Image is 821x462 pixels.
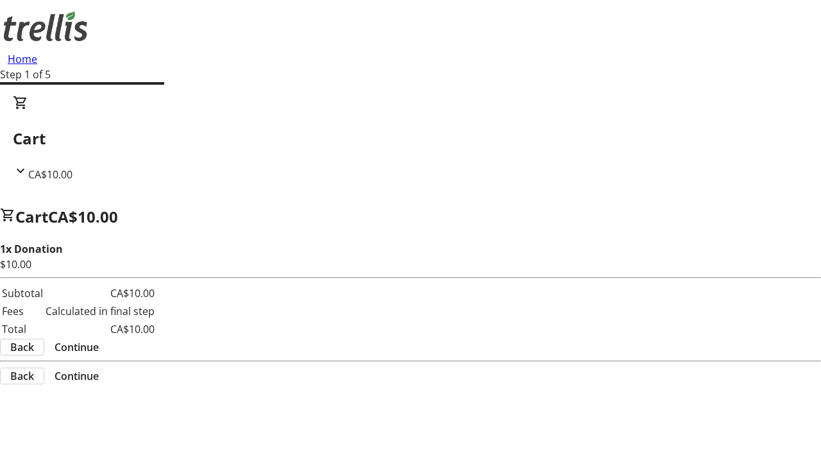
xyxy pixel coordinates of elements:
[45,321,155,338] td: CA$10.00
[28,167,72,182] span: CA$10.00
[10,368,34,384] span: Back
[1,285,44,302] td: Subtotal
[45,285,155,302] td: CA$10.00
[44,339,109,355] button: Continue
[10,339,34,355] span: Back
[1,303,44,320] td: Fees
[13,95,808,182] div: CartCA$10.00
[48,206,118,227] span: CA$10.00
[55,368,99,384] span: Continue
[55,339,99,355] span: Continue
[13,127,808,150] h2: Cart
[45,303,155,320] td: Calculated in final step
[1,321,44,338] td: Total
[15,206,48,227] span: Cart
[44,368,109,384] button: Continue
